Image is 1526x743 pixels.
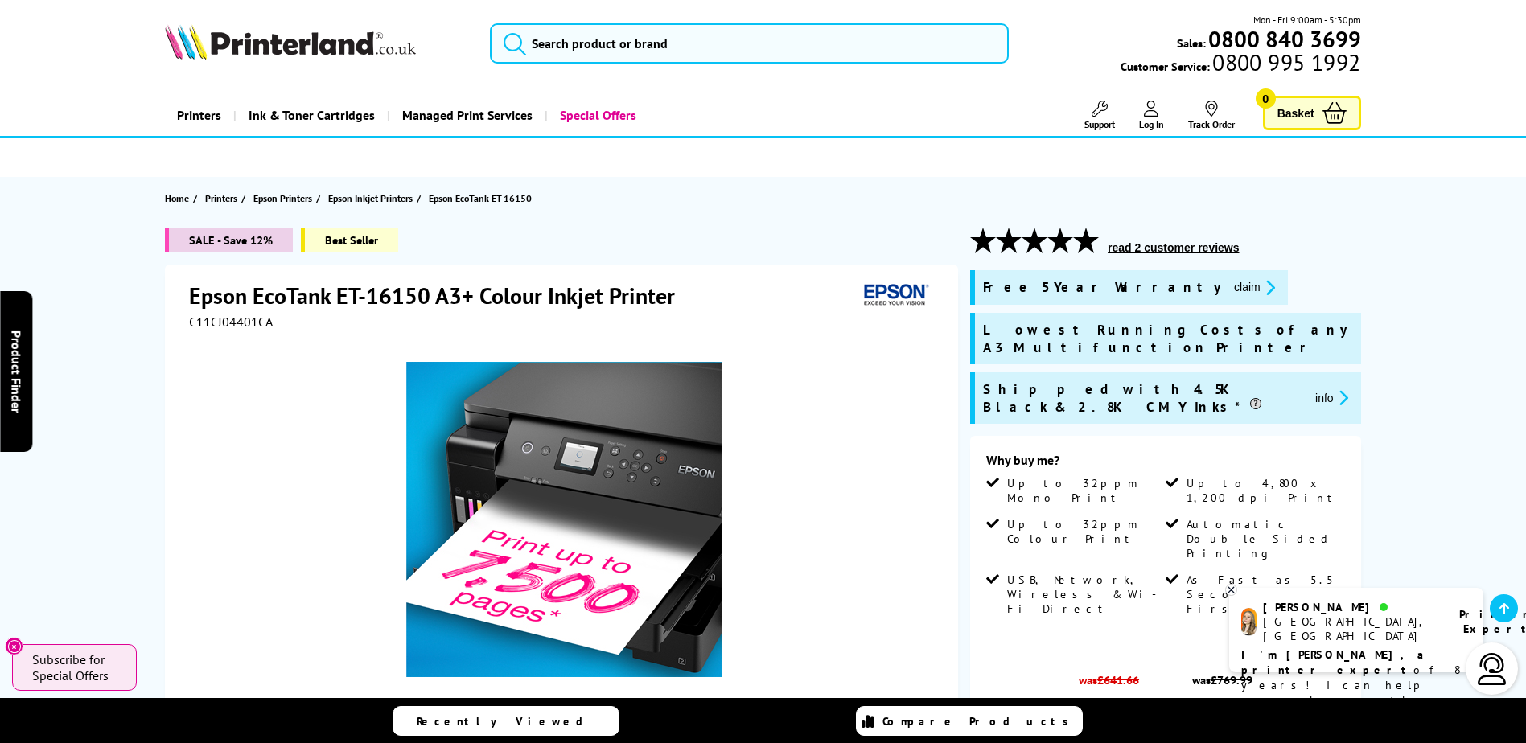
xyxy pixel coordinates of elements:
img: user-headset-light.svg [1476,653,1508,685]
span: £566.94 [1071,696,1148,725]
button: read 2 customer reviews [1103,240,1244,255]
a: Home [165,190,193,207]
span: Customer Service: [1121,55,1360,74]
a: Log In [1139,101,1164,130]
span: USB, Network, Wireless & Wi-Fi Direct [1007,573,1162,616]
span: Subscribe for Special Offers [32,651,121,683]
span: Recently Viewed [417,714,599,729]
span: Product Finder [8,330,24,413]
span: Shipped with 4.5K Black & 2.8K CMY Inks* [983,380,1302,416]
span: Epson Printers [253,190,312,207]
span: Sales: [1177,35,1206,51]
span: Support [1084,118,1115,130]
a: Basket 0 [1263,96,1361,130]
span: Compare Products [882,714,1077,729]
span: Lowest Running Costs of any A3 Multifunction Printer [983,321,1353,356]
img: Printerland Logo [165,24,416,60]
span: SALE - Save 12% [165,228,293,252]
img: Epson [858,281,932,310]
p: of 8 years! I can help you choose the right product [1241,647,1471,724]
a: Printers [165,95,233,136]
span: Up to 32ppm Mono Print [1007,476,1162,505]
div: [GEOGRAPHIC_DATA], [GEOGRAPHIC_DATA] [1263,614,1439,643]
span: Free 5 Year Warranty [983,278,1221,297]
a: Printerland Logo [165,24,470,63]
strike: £769.99 [1211,672,1252,688]
a: Track Order [1188,101,1235,130]
a: Epson Inkjet Printers [328,190,417,207]
span: Up to 32ppm Colour Print [1007,517,1162,546]
a: Printers [205,190,241,207]
span: 0800 995 1992 [1210,55,1360,70]
a: Epson EcoTank ET-16150 [429,190,536,207]
a: Ink & Toner Cartridges [233,95,387,136]
span: Best Seller [301,228,398,252]
b: I'm [PERSON_NAME], a printer expert [1241,647,1429,677]
span: 0 [1256,88,1276,109]
span: As Fast as 5.5 Seconds First page [1187,573,1341,616]
b: 0800 840 3699 [1208,24,1361,54]
img: amy-livechat.png [1241,608,1257,636]
div: [PERSON_NAME] [1263,600,1439,614]
a: Managed Print Services [387,95,545,136]
strike: £641.66 [1097,672,1139,688]
span: was [1183,664,1261,688]
span: Automatic Double Sided Printing [1187,517,1341,560]
a: Support [1084,101,1115,130]
button: promo-description [1310,388,1353,407]
button: promo-description [1229,278,1280,297]
span: was [1071,664,1148,688]
span: Basket [1277,102,1314,124]
button: Close [5,637,23,655]
span: C11CJ04401CA [189,314,273,330]
a: Compare Products [856,706,1083,736]
a: Special Offers [545,95,648,136]
a: Recently Viewed [393,706,619,736]
div: Why buy me? [986,452,1345,476]
span: Epson EcoTank ET-16150 [429,190,532,207]
img: Epson EcoTank ET-16150 Thumbnail [406,362,722,677]
span: Home [165,190,189,207]
span: Up to 4,800 x 1,200 dpi Print [1187,476,1341,505]
h1: Epson EcoTank ET-16150 A3+ Colour Inkjet Printer [189,281,691,310]
a: Epson Printers [253,190,316,207]
span: Log In [1139,118,1164,130]
span: Epson Inkjet Printers [328,190,413,207]
a: 0800 840 3699 [1206,31,1361,47]
input: Search product or brand [490,23,1009,64]
span: Mon - Fri 9:00am - 5:30pm [1253,12,1361,27]
span: £680.33 [1183,696,1261,725]
span: Ink & Toner Cartridges [249,95,375,136]
span: Printers [205,190,237,207]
